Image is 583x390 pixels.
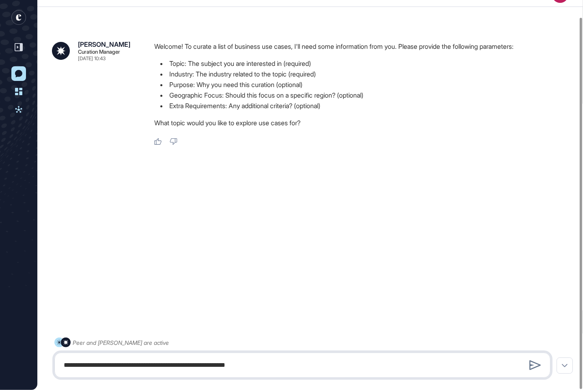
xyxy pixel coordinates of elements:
li: Industry: The industry related to the topic (required) [154,69,575,79]
div: [PERSON_NAME] [78,41,130,48]
li: Extra Requirements: Any additional criteria? (optional) [154,100,575,111]
p: What topic would you like to explore use cases for? [154,118,575,128]
li: Geographic Focus: Should this focus on a specific region? (optional) [154,90,575,100]
div: Curation Manager [78,49,120,54]
li: Topic: The subject you are interested in (required) [154,58,575,69]
div: entrapeer-logo [11,10,26,25]
p: Welcome! To curate a list of business use cases, I'll need some information from you. Please prov... [154,41,575,52]
div: Peer and [PERSON_NAME] are active [73,338,169,348]
li: Purpose: Why you need this curation (optional) [154,79,575,90]
div: [DATE] 10:43 [78,56,106,61]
